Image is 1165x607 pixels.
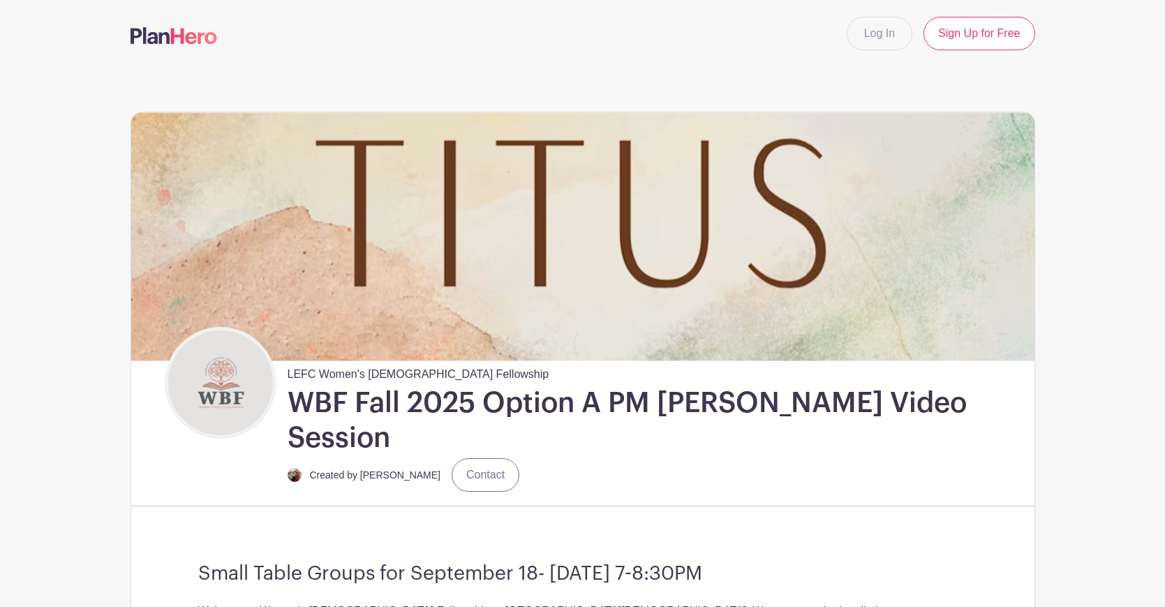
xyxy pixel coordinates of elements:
a: Contact [452,458,519,492]
img: 1FBAD658-73F6-4E4B-B59F-CB0C05CD4BD1.jpeg [288,468,302,482]
img: logo-507f7623f17ff9eddc593b1ce0a138ce2505c220e1c5a4e2b4648c50719b7d32.svg [131,27,217,44]
h3: Small Table Groups for September 18- [DATE] 7-8:30PM [198,562,967,586]
small: Created by [PERSON_NAME] [310,469,441,481]
img: Website%20-%20coming%20soon.png [131,112,1034,360]
h1: WBF Fall 2025 Option A PM [PERSON_NAME] Video Session [288,386,1029,455]
a: Sign Up for Free [923,17,1034,50]
img: WBF%20LOGO.png [168,330,273,435]
span: LEFC Women's [DEMOGRAPHIC_DATA] Fellowship [288,360,549,383]
a: Log In [847,17,912,50]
